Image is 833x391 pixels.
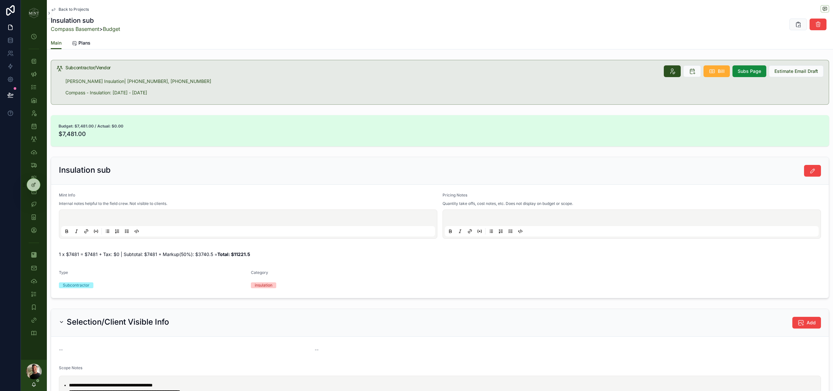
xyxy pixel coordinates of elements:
[251,270,268,275] span: Category
[65,90,147,95] a: Compass - Insulation: [DATE] - [DATE]
[59,251,250,257] span: 1 x $7481 = $7481 + Tax: $0 | Subtotal: $7481 + Markup(50%): $3740.5 =
[59,7,89,12] span: Back to Projects
[51,25,120,33] span: >
[51,7,89,12] a: Back to Projects
[738,68,761,74] span: Subs Page
[21,26,47,347] div: scrollable content
[774,68,818,74] span: Estimate Email Draft
[217,251,250,257] strong: Total: $11221.5
[65,65,659,70] h5: Subcontractor/Vendor
[51,26,99,32] a: Compass Basement
[718,68,725,74] span: Bill
[51,37,61,49] a: Main
[63,282,89,288] div: Subcontractor
[807,319,816,326] span: Add
[72,37,90,50] a: Plans
[65,71,659,97] div: [Davenport Insulation](/vendors/view/recpXliHVarVNwXfS) | (540) 705-7613, (540) 607-6937 [Compass...
[732,65,766,77] button: Subs Page
[59,201,167,206] span: Internal notes helpful to the field crew. Not visible to clients.
[59,193,75,197] span: Mint Info
[51,16,120,25] h1: Insulation sub
[255,282,272,288] div: insulation
[769,65,824,77] button: Estimate Email Draft
[59,165,111,175] h2: Insulation sub
[51,40,61,46] span: Main
[103,26,120,32] a: Budget
[59,365,82,370] span: Scope Notes
[65,78,659,85] p: | [PHONE_NUMBER], [PHONE_NUMBER]
[59,270,68,275] span: Type
[78,40,90,46] span: Plans
[29,8,39,18] img: App logo
[59,124,123,129] strong: Budget: $7,481.00 / Actual: $0.00
[792,317,821,329] button: Add
[443,193,467,197] span: Pricing Notes
[59,129,821,139] span: $7,481.00
[65,78,124,84] a: [PERSON_NAME] Insulation
[443,201,573,206] span: Quantity take offs, cost notes, etc. Does not display on budget or scope.
[703,65,730,77] button: Bill
[59,346,63,353] span: --
[67,317,169,327] h2: Selection/Client Visible Info
[315,346,319,353] span: --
